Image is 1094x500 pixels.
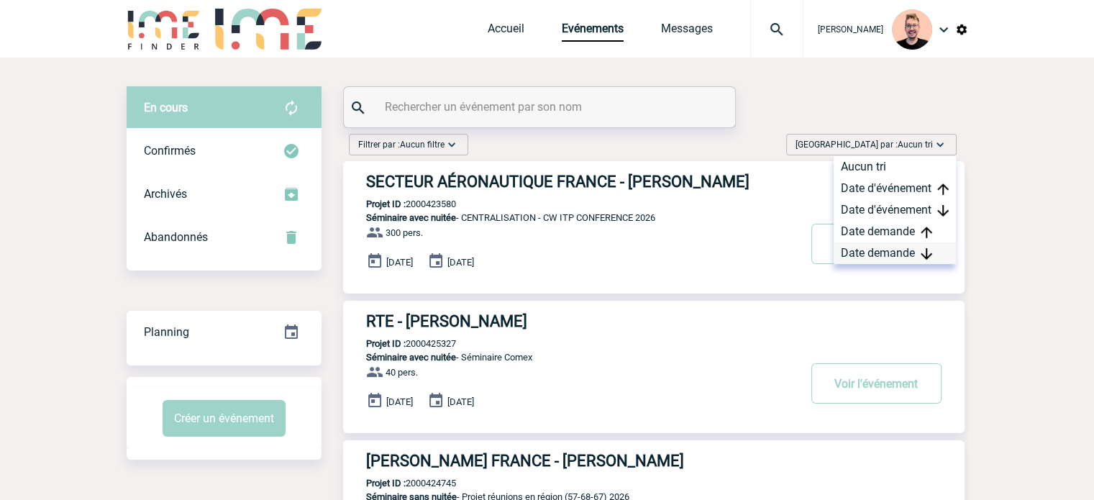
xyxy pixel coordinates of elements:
[834,156,956,178] div: Aucun tri
[343,452,965,470] a: [PERSON_NAME] FRANCE - [PERSON_NAME]
[562,22,624,42] a: Evénements
[366,452,798,470] h3: [PERSON_NAME] FRANCE - [PERSON_NAME]
[818,24,883,35] span: [PERSON_NAME]
[127,216,322,259] div: Retrouvez ici tous vos événements annulés
[661,22,713,42] a: Messages
[343,478,456,488] p: 2000424745
[445,137,459,152] img: baseline_expand_more_white_24dp-b.png
[366,338,406,349] b: Projet ID :
[400,140,445,150] span: Aucun filtre
[933,137,947,152] img: baseline_expand_more_white_24dp-b.png
[386,257,413,268] span: [DATE]
[937,183,949,195] img: arrow_upward.png
[834,221,956,242] div: Date demande
[366,478,406,488] b: Projet ID :
[343,312,965,330] a: RTE - [PERSON_NAME]
[144,187,187,201] span: Archivés
[834,199,956,221] div: Date d'événement
[937,205,949,217] img: arrow_downward.png
[127,173,322,216] div: Retrouvez ici tous les événements que vous avez décidé d'archiver
[343,212,798,223] p: - CENTRALISATION - CW ITP CONFERENCE 2026
[811,363,942,404] button: Voir l'événement
[386,367,418,378] span: 40 pers.
[127,310,322,353] a: Planning
[366,352,456,363] span: Séminaire avec nuitée
[447,257,474,268] span: [DATE]
[343,338,456,349] p: 2000425327
[366,312,798,330] h3: RTE - [PERSON_NAME]
[386,396,413,407] span: [DATE]
[447,396,474,407] span: [DATE]
[921,227,932,238] img: arrow_upward.png
[811,224,942,264] button: Voir l'événement
[366,199,406,209] b: Projet ID :
[127,86,322,129] div: Retrouvez ici tous vos évènements avant confirmation
[144,230,208,244] span: Abandonnés
[144,325,189,339] span: Planning
[343,199,456,209] p: 2000423580
[834,178,956,199] div: Date d'événement
[343,173,965,191] a: SECTEUR AÉRONAUTIQUE FRANCE - [PERSON_NAME]
[488,22,524,42] a: Accueil
[366,173,798,191] h3: SECTEUR AÉRONAUTIQUE FRANCE - [PERSON_NAME]
[127,9,201,50] img: IME-Finder
[898,140,933,150] span: Aucun tri
[796,137,933,152] span: [GEOGRAPHIC_DATA] par :
[386,227,423,238] span: 300 pers.
[366,212,456,223] span: Séminaire avec nuitée
[892,9,932,50] img: 129741-1.png
[163,400,286,437] button: Créer un événement
[358,137,445,152] span: Filtrer par :
[921,248,932,260] img: arrow_downward.png
[144,101,188,114] span: En cours
[343,352,798,363] p: - Séminaire Comex
[144,144,196,158] span: Confirmés
[381,96,701,117] input: Rechercher un événement par son nom
[834,242,956,264] div: Date demande
[127,311,322,354] div: Retrouvez ici tous vos événements organisés par date et état d'avancement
